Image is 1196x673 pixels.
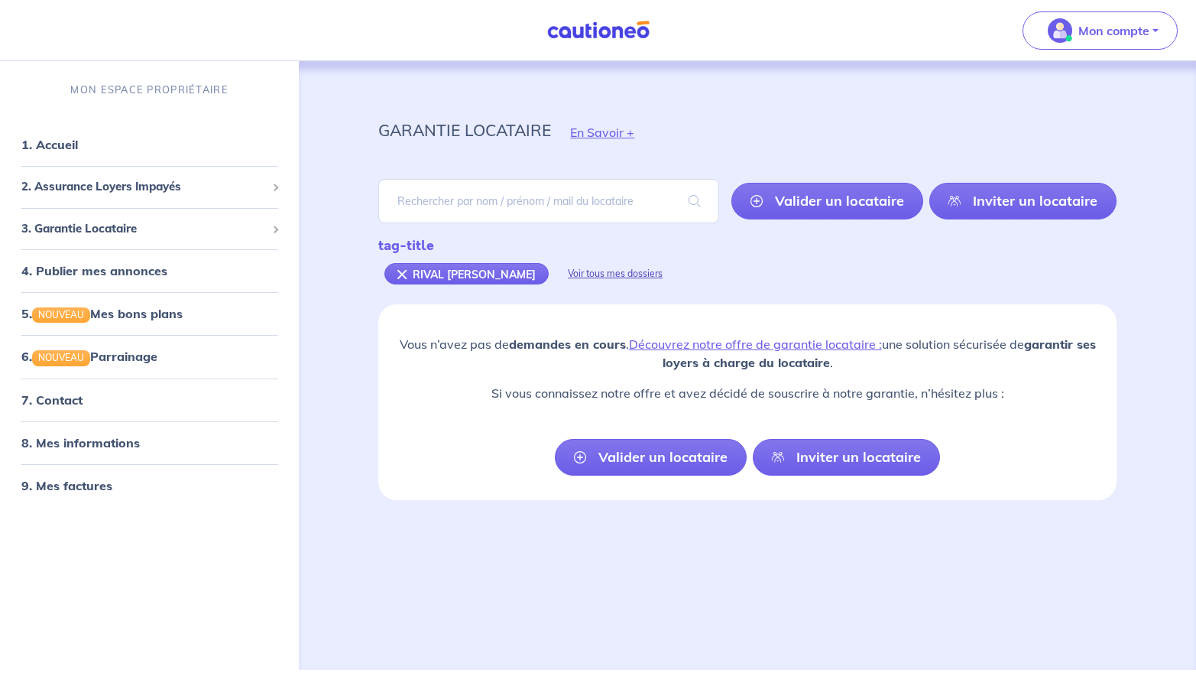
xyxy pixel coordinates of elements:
[1023,11,1178,50] button: illu_account_valid_menu.svgMon compte
[21,349,157,364] a: 6.NOUVEAUParrainage
[629,336,882,352] a: Découvrez notre offre de garantie locataire :
[384,263,549,284] div: RIVAL [PERSON_NAME]
[21,263,167,278] a: 4. Publier mes annonces
[929,183,1117,219] a: Inviter un locataire
[6,428,293,458] div: 8. Mes informations
[378,116,551,144] p: garantie locataire
[378,179,719,223] input: Rechercher par nom / prénom / mail du locataire
[6,255,293,286] div: 4. Publier mes annonces
[549,255,682,292] div: Voir tous mes dossiers
[6,298,293,329] div: 5.NOUVEAUMes bons plans
[541,21,656,40] img: Cautioneo
[509,336,626,352] strong: demandes en cours
[21,435,140,450] a: 8. Mes informations
[21,137,78,152] a: 1. Accueil
[731,183,923,219] a: Valider un locataire
[6,214,293,244] div: 3. Garantie Locataire
[21,306,183,321] a: 5.NOUVEAUMes bons plans
[753,439,940,476] a: Inviter un locataire
[70,83,228,97] p: MON ESPACE PROPRIÉTAIRE
[555,439,747,476] a: Valider un locataire
[6,129,293,160] div: 1. Accueil
[1078,21,1149,40] p: Mon compte
[391,384,1104,402] p: Si vous connaissez notre offre et avez décidé de souscrire à notre garantie, n’hésitez plus :
[6,385,293,415] div: 7. Contact
[21,220,266,238] span: 3. Garantie Locataire
[6,341,293,372] div: 6.NOUVEAUParrainage
[551,110,653,154] button: En Savoir +
[1048,18,1072,43] img: illu_account_valid_menu.svg
[670,180,719,223] span: search
[21,392,83,408] a: 7. Contact
[21,178,266,196] span: 2. Assurance Loyers Impayés
[378,236,682,255] div: tag-title
[6,470,293,501] div: 9. Mes factures
[391,335,1104,372] p: Vous n’avez pas de . une solution sécurisée de .
[21,478,112,493] a: 9. Mes factures
[6,172,293,202] div: 2. Assurance Loyers Impayés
